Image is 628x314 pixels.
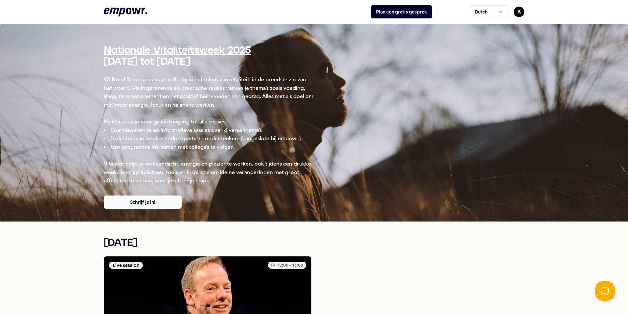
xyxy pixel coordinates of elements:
[104,160,314,185] p: Vitaliteit helpt je met aandacht, energie en plezier te werken, ook tijdens een drukke week. Je k...
[104,42,524,59] h1: Nationale Vitaliteitsweek 2025
[104,54,524,70] h1: [DATE] tot [DATE]
[104,126,314,135] li: Energiegevende en informatieve sessies over diverse thema’s
[514,7,524,17] button: K
[104,196,182,209] button: Schrijf je in!
[109,262,143,269] div: Live session
[104,143,314,151] li: Een programma om samen met collega’s te volgen
[371,5,432,18] button: Plan een gratis gesprek
[268,262,306,269] div: 12:00 - 13:00
[104,118,314,126] p: Meld je nu aan voor gratis toegang tot alle sessies:
[104,235,524,251] h2: [DATE]
[104,134,314,143] li: Inzichten van inspirerende experts en onderzoekers (aangeslote bij empowr.)
[104,75,314,109] p: Welkom! Deze week staat volledig in het teken van vitaliteit, in de breedste zin van het woord. V...
[595,281,615,301] iframe: Help Scout Beacon - Open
